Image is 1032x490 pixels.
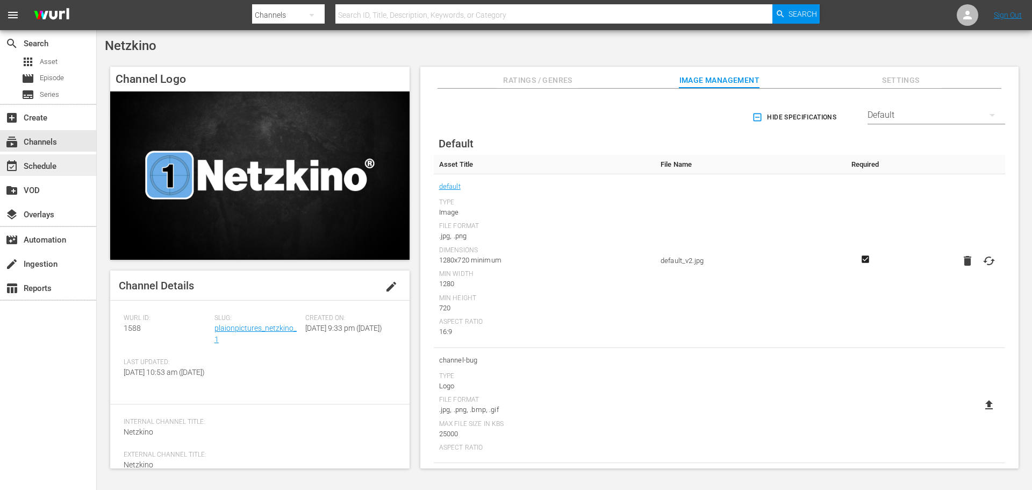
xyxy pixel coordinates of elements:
span: Search [5,37,18,50]
div: File Format [439,222,650,231]
img: ans4CAIJ8jUAAAAAAAAAAAAAAAAAAAAAAAAgQb4GAAAAAAAAAAAAAAAAAAAAAAAAJMjXAAAAAAAAAAAAAAAAAAAAAAAAgAT5G... [26,3,77,28]
span: VOD [5,184,18,197]
span: Settings [861,74,941,87]
div: Max File Size In Kbs [439,420,650,429]
div: Aspect Ratio [439,444,650,452]
div: Type [439,198,650,207]
span: Bits Tile [439,468,650,482]
span: Automation [5,233,18,246]
span: Channel Details [119,279,194,292]
div: Type [439,372,650,381]
span: Schedule [5,160,18,173]
a: plaionpictures_netzkino_1 [214,324,297,344]
div: File Format [439,396,650,404]
div: .jpg, .png, .bmp, .gif [439,404,650,415]
span: channel-bug [439,353,650,367]
td: default_v2.jpg [655,174,842,348]
div: Image [439,207,650,218]
div: .jpg, .png [439,231,650,242]
div: 720 [439,303,650,314]
span: Search [789,4,817,24]
span: Netzkino [124,428,153,436]
span: Slug: [214,314,300,323]
span: 1588 [124,324,141,332]
div: Default [868,100,1005,130]
span: Wurl ID: [124,314,209,323]
button: edit [378,274,404,300]
span: Netzkino [105,38,156,53]
span: Series [40,89,59,100]
div: Min Height [439,294,650,303]
span: Episode [40,73,64,83]
div: 1280x720 minimum [439,255,650,266]
span: Create [5,111,18,124]
span: Netzkino [124,460,153,469]
span: Asset [40,56,58,67]
h4: Channel Logo [110,67,410,91]
span: External Channel Title: [124,451,391,459]
span: Series [21,88,34,101]
a: default [439,180,461,194]
svg: Required [859,254,872,264]
span: Default [439,137,474,150]
span: Overlays [5,208,18,221]
div: Min Width [439,270,650,279]
span: edit [385,280,398,293]
div: 16:9 [439,326,650,337]
span: menu [6,9,19,22]
th: Asset Title [434,155,655,174]
span: Hide Specifications [754,112,836,123]
span: Image Management [679,74,759,87]
span: Internal Channel Title: [124,418,391,427]
span: Ingestion [5,258,18,271]
div: 25000 [439,429,650,439]
span: Asset [21,55,34,68]
div: 1280 [439,279,650,289]
span: Reports [5,282,18,295]
span: Channels [5,136,18,148]
img: Netzkino [110,91,410,260]
span: [DATE] 9:33 pm ([DATE]) [305,324,382,332]
button: Search [772,4,820,24]
span: Ratings / Genres [498,74,578,87]
div: Dimensions [439,246,650,255]
th: Required [842,155,888,174]
div: Aspect Ratio [439,318,650,326]
span: Created On: [305,314,391,323]
span: [DATE] 10:53 am ([DATE]) [124,368,205,377]
div: Logo [439,381,650,392]
span: Episode [21,72,34,85]
a: Sign Out [994,11,1022,19]
span: Last Updated: [124,358,209,367]
button: Hide Specifications [750,102,841,132]
th: File Name [655,155,842,174]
